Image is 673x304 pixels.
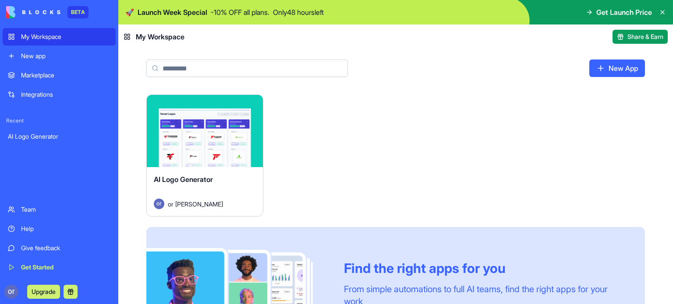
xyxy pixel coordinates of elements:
button: Upgrade [27,285,60,299]
div: New app [21,52,110,60]
span: AI Logo Generator [154,175,213,184]
a: Marketplace [3,66,116,84]
div: Team [21,205,110,214]
a: AI Logo Generator [3,128,116,145]
div: My Workspace [21,32,110,41]
div: BETA [67,6,89,18]
img: ACg8ocLeZgupynik7OgLi9x3F995KTSfV0_JCvh5ZJ7n9fmuRl4duA=s96-c [4,285,18,299]
p: - 10 % OFF all plans. [211,7,269,17]
img: logo [6,6,60,18]
a: Help [3,220,116,238]
span: Recent [3,117,116,124]
div: Marketplace [21,71,110,80]
div: AI Logo Generator [8,132,110,141]
a: AI Logo GeneratorAvataror [PERSON_NAME] [146,94,263,217]
span: Share & Earn [627,32,663,41]
a: Integrations [3,86,116,103]
a: Give feedback [3,239,116,257]
span: Launch Week Special [138,7,207,17]
span: Get Launch Price [596,7,652,17]
a: New app [3,47,116,65]
span: 🚀 [125,7,134,17]
div: Get Started [21,263,110,272]
a: BETA [6,6,89,18]
button: Share & Earn [613,30,668,44]
img: Avatar [154,199,164,209]
a: My Workspace [3,28,116,45]
div: Give feedback [21,244,110,252]
a: Get Started [3,259,116,276]
a: Team [3,201,116,218]
div: Find the right apps for you [344,260,624,276]
span: or [PERSON_NAME] [168,199,223,209]
a: New App [589,59,645,77]
div: Integrations [21,90,110,99]
a: Upgrade [27,287,60,296]
p: Only 48 hours left [273,7,324,17]
span: My Workspace [136,31,184,42]
div: Help [21,224,110,233]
